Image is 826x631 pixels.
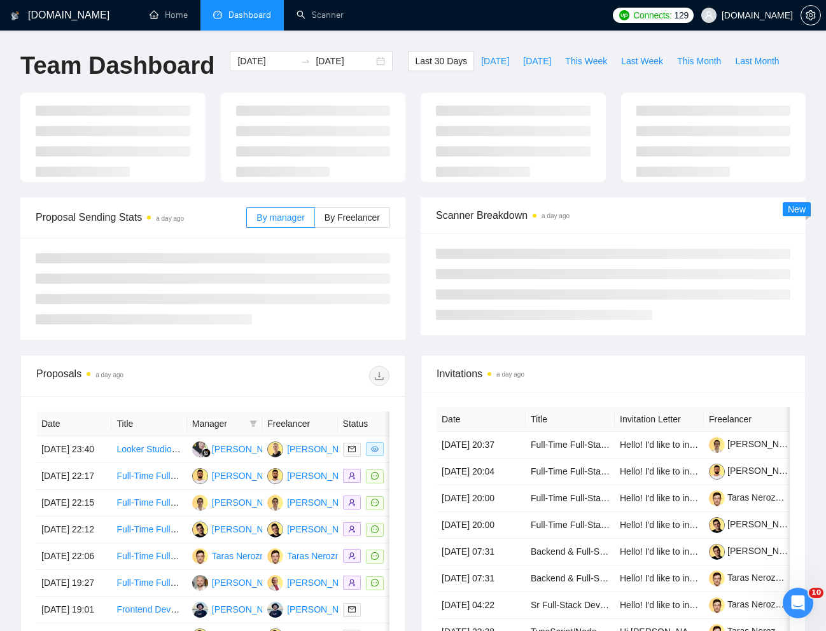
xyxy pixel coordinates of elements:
[267,468,283,484] img: KZ
[801,10,821,20] a: setting
[192,468,208,484] img: KZ
[256,212,304,223] span: By manager
[111,543,186,570] td: Full-Time Full-Stack Developer for SaaS Business
[116,604,195,614] a: Frontend Developer
[111,570,186,597] td: Full-Time Full-Stack Developer for SaaS Business
[267,575,283,591] img: DM
[437,485,526,512] td: [DATE] 20:00
[531,466,729,476] a: Full-Time Full-Stack Developer for SaaS Business
[526,512,615,539] td: Full-Time Full-Stack Developer for SaaS Business
[371,525,379,533] span: message
[526,459,615,485] td: Full-Time Full-Stack Developer for SaaS Business
[704,11,713,20] span: user
[36,517,111,543] td: [DATE] 22:12
[531,440,729,450] a: Full-Time Full-Stack Developer for SaaS Business
[343,417,395,431] span: Status
[212,442,285,456] div: [PERSON_NAME]
[36,463,111,490] td: [DATE] 22:17
[111,436,186,463] td: Looker Studios Integration Specialist for Restaurant Software
[371,499,379,506] span: message
[111,517,186,543] td: Full-Time Full-Stack Developer for SaaS Business
[481,54,509,68] span: [DATE]
[212,496,285,510] div: [PERSON_NAME]
[267,577,360,587] a: DM[PERSON_NAME]
[212,469,285,483] div: [PERSON_NAME]
[316,54,374,68] input: End date
[531,573,688,583] a: Backend & Full-Stack Engineer Needed
[348,472,356,480] span: user-add
[192,604,285,614] a: YU[PERSON_NAME]
[116,444,358,454] a: Looker Studios Integration Specialist for Restaurant Software
[36,490,111,517] td: [DATE] 22:15
[437,592,526,619] td: [DATE] 04:22
[783,588,813,618] iframe: Intercom live chat
[116,497,314,508] a: Full-Time Full-Stack Developer for SaaS Business
[156,215,184,222] time: a day ago
[677,54,721,68] span: This Month
[287,469,360,483] div: [PERSON_NAME]
[526,592,615,619] td: Sr Full-Stack Dev - Full stack marketplace build with an ai
[621,54,663,68] span: Last Week
[111,597,186,623] td: Frontend Developer
[111,463,186,490] td: Full-Time Full-Stack Developer for SaaS Business
[202,448,211,457] img: gigradar-bm.png
[709,464,725,480] img: c1KlPsBsMF3GODfU_H7KM9omajHWWS6ezOBo-K3Px-HuEEPsuq1SjqXh9C5koNVxvv
[709,571,725,586] img: c15az_EgoumIzL14PEGRJQXM9D3YosdBqThoa8AwbBodrMKhnmLA56nx_2IO8kbWEI
[809,588,823,598] span: 10
[116,524,314,534] a: Full-Time Full-Stack Developer for SaaS Business
[437,366,790,382] span: Invitations
[436,207,790,223] span: Scanner Breakdown
[192,441,208,457] img: FF
[267,522,283,537] img: IA
[192,548,208,564] img: TN
[11,6,20,26] img: logo
[619,10,629,20] img: upwork-logo.png
[496,371,524,378] time: a day ago
[614,51,670,71] button: Last Week
[348,579,356,586] span: user-add
[287,549,349,563] div: Taras Neroznak
[437,565,526,592] td: [DATE] 07:31
[192,417,244,431] span: Manager
[36,366,213,386] div: Proposals
[192,575,208,591] img: MK
[237,54,295,68] input: Start date
[212,602,285,616] div: [PERSON_NAME]
[36,570,111,597] td: [DATE] 19:27
[526,407,615,432] th: Title
[150,10,188,20] a: homeHome
[531,520,729,530] a: Full-Time Full-Stack Developer for SaaS Business
[192,602,208,618] img: YU
[267,443,360,454] a: NS[PERSON_NAME]
[192,522,208,537] img: IA
[542,212,570,219] time: a day ago
[709,466,801,476] a: [PERSON_NAME]
[287,576,360,590] div: [PERSON_NAME]
[526,539,615,565] td: Backend & Full-Stack Engineer Needed
[371,552,379,560] span: message
[267,495,283,511] img: IS
[297,10,344,20] a: searchScanner
[192,497,285,507] a: IS[PERSON_NAME]
[709,437,725,453] img: c1PGpmN15o2zh9suneEaC8xW0BKddzALPg1LC20oEjDFvG9LTgK1hiWITEmr6wdOLP
[111,412,186,436] th: Title
[300,56,311,66] span: to
[287,496,360,510] div: [PERSON_NAME]
[262,412,337,436] th: Freelancer
[187,412,262,436] th: Manager
[116,471,314,481] a: Full-Time Full-Stack Developer for SaaS Business
[531,600,758,610] a: Sr Full-Stack Dev - Full stack marketplace build with an ai
[36,436,111,463] td: [DATE] 23:40
[267,524,360,534] a: IA[PERSON_NAME]
[709,439,801,449] a: [PERSON_NAME]
[36,543,111,570] td: [DATE] 22:06
[116,551,314,561] a: Full-Time Full-Stack Developer for SaaS Business
[228,10,271,20] span: Dashboard
[348,499,356,506] span: user-add
[437,539,526,565] td: [DATE] 07:31
[437,407,526,432] th: Date
[20,51,214,81] h1: Team Dashboard
[325,212,380,223] span: By Freelancer
[371,472,379,480] span: message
